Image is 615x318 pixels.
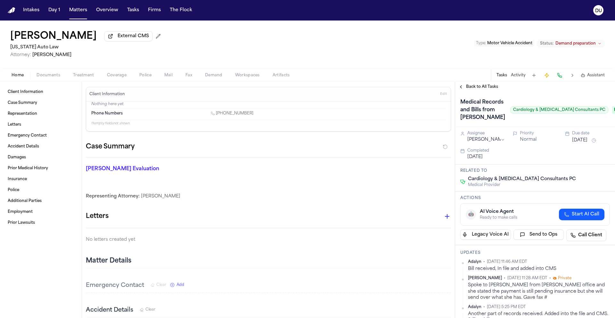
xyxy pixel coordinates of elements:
h3: Updates [460,250,610,255]
a: Employment [5,207,77,217]
span: Type : [476,41,486,45]
span: Prior Lawsuits [8,220,35,225]
button: Make a Call [555,71,564,80]
p: Nothing here yet. [91,102,446,108]
button: Edit Type: Motor Vehicle Accident [474,40,534,46]
span: • [483,305,485,310]
span: Additional Parties [8,198,42,204]
button: Change status from Demand preparation [537,40,605,47]
span: Assistant [587,73,605,78]
span: Clear [145,307,155,312]
span: Status: [540,41,553,46]
span: Mail [164,73,173,78]
span: Damages [8,155,26,160]
div: Assignee [467,131,505,136]
button: Assistant [581,73,605,78]
button: Normal [520,137,537,143]
button: The Flock [167,4,195,16]
button: Snooze task [590,137,598,144]
button: Start AI Call [559,209,604,220]
a: Emergency Contact [5,130,77,141]
button: Legacy Voice AI [460,230,511,240]
span: Cardiology & [MEDICAL_DATA] Consultants PC [510,106,608,113]
span: Artifacts [273,73,290,78]
button: Clear Accident Details [140,307,155,312]
h1: Medical Records and Bills from [PERSON_NAME] [458,97,508,123]
span: [DATE] 11:28 AM EDT [507,276,547,281]
h1: [PERSON_NAME] [10,31,97,42]
a: Letters [5,120,77,130]
img: Finch Logo [8,7,15,13]
span: Documents [37,73,60,78]
span: Edit [440,92,447,96]
span: Fax [185,73,192,78]
h2: Case Summary [86,142,135,152]
span: Employment [8,209,33,214]
span: Case Summary [8,100,37,105]
a: Home [8,7,15,13]
button: Clear Emergency Contact [151,282,166,288]
span: External CMS [118,33,149,39]
span: Police [8,188,19,193]
span: [PERSON_NAME] [32,53,71,57]
a: Insurance [5,174,77,184]
span: Letters [8,122,21,127]
button: Back to All Tasks [455,84,501,89]
span: Home [12,73,24,78]
a: Representation [5,109,77,119]
a: Additional Parties [5,196,77,206]
button: Firms [145,4,163,16]
span: Back to All Tasks [466,84,498,89]
span: Demand [205,73,222,78]
span: Start AI Call [572,211,599,218]
a: Case Summary [5,98,77,108]
button: Overview [94,4,121,16]
span: [DATE] 5:25 PM EDT [487,305,526,310]
a: Tasks [125,4,142,16]
p: 11 empty fields not shown. [91,121,446,126]
span: Cardiology & [MEDICAL_DATA] Consultants PC [468,176,576,182]
div: Due date [572,131,610,136]
text: DU [595,9,602,13]
a: Damages [5,152,77,163]
span: Attorney: [10,53,31,57]
p: [PERSON_NAME] Evaluation [86,165,202,173]
span: Private [558,276,571,281]
button: Send to Ops [513,230,564,240]
span: • [549,276,551,281]
span: 🤖 [468,211,474,218]
span: Medical Provider [468,182,576,188]
div: AI Voice Agent [480,209,517,215]
div: Completed [467,148,610,153]
h3: Client Information [88,92,126,97]
button: Tasks [496,73,507,78]
a: Accident Details [5,141,77,152]
span: Demand preparation [555,41,596,46]
button: Edit [438,89,449,99]
span: Representation [8,111,37,116]
h2: [US_STATE] Auto Law [10,44,163,51]
span: Treatment [73,73,94,78]
span: Workspaces [235,73,260,78]
div: Priority [520,131,558,136]
h3: Actions [460,196,610,201]
button: Add New [170,282,184,288]
button: [DATE] [572,137,587,144]
a: Prior Lawsuits [5,218,77,228]
a: Call 1 (313) 319-0248 [211,111,253,116]
span: Prior Medical History [8,166,48,171]
button: Day 1 [46,4,63,16]
button: Matters [67,4,90,16]
h2: Matter Details [86,256,131,265]
span: Police [139,73,152,78]
button: Edit matter name [10,31,97,42]
div: Ready to make calls [480,215,517,220]
span: Accident Details [8,144,39,149]
h3: Emergency Contact [86,281,144,290]
p: No letters created yet [86,236,451,244]
span: Adalyn [468,259,481,264]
